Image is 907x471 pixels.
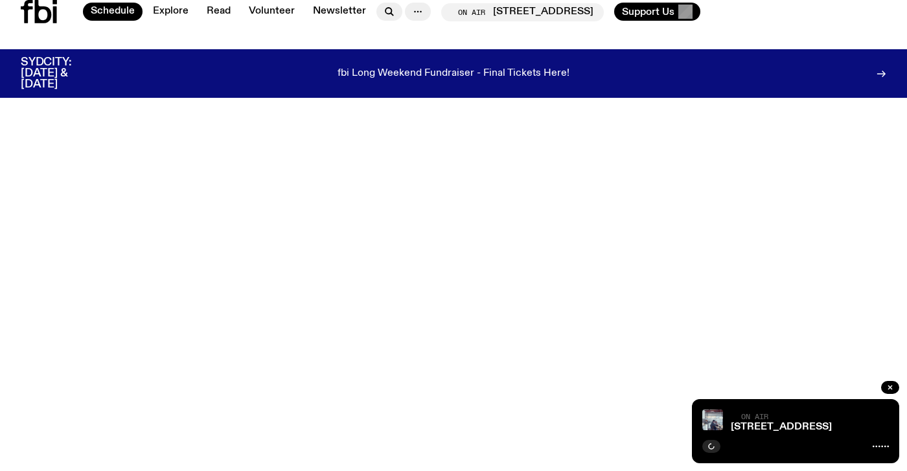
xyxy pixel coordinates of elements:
[83,3,143,21] a: Schedule
[458,8,485,16] span: On Air
[622,6,674,17] span: Support Us
[199,3,238,21] a: Read
[305,3,374,21] a: Newsletter
[493,6,593,18] span: [STREET_ADDRESS]
[21,57,104,90] h3: SYDCITY: [DATE] & [DATE]
[241,3,303,21] a: Volunteer
[702,409,723,430] img: Pat sits at a dining table with his profile facing the camera. Rhea sits to his left facing the c...
[145,3,196,21] a: Explore
[614,3,700,21] button: Support Us
[441,3,604,21] button: On Air[STREET_ADDRESS]
[338,68,569,80] p: fbi Long Weekend Fundraiser - Final Tickets Here!
[731,422,832,432] a: [STREET_ADDRESS]
[741,412,768,420] span: On Air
